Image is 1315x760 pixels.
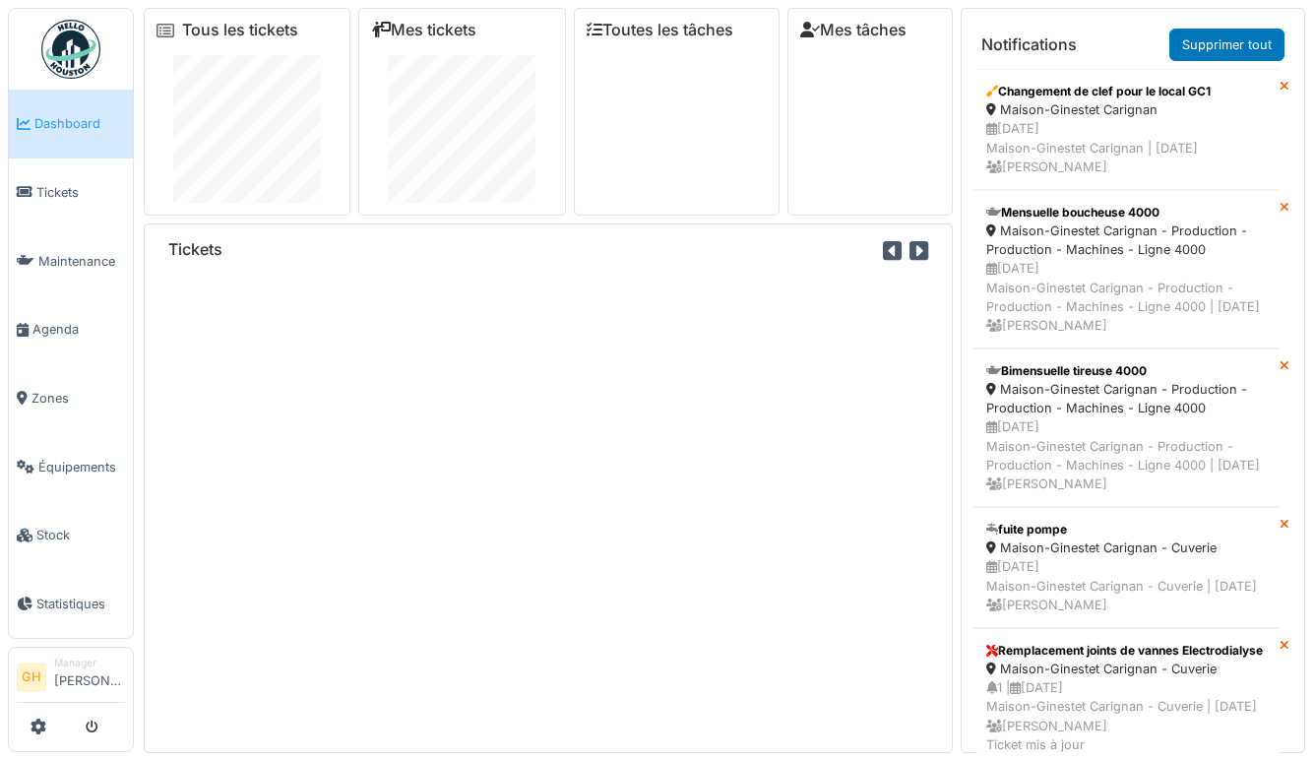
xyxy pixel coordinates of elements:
a: Agenda [9,295,133,364]
div: [DATE] Maison-Ginestet Carignan - Production - Production - Machines - Ligne 4000 | [DATE] [PERSO... [986,259,1267,335]
div: Maison-Ginestet Carignan - Production - Production - Machines - Ligne 4000 [986,222,1267,259]
div: Bimensuelle tireuse 4000 [986,362,1267,380]
a: Changement de clef pour le local GC1 Maison-Ginestet Carignan [DATE]Maison-Ginestet Carignan | [D... [973,69,1280,190]
div: [DATE] Maison-Ginestet Carignan - Production - Production - Machines - Ligne 4000 | [DATE] [PERSO... [986,417,1267,493]
div: Changement de clef pour le local GC1 [986,83,1267,100]
span: Stock [36,526,125,544]
div: [DATE] Maison-Ginestet Carignan | [DATE] [PERSON_NAME] [986,119,1267,176]
h6: Tickets [168,240,222,259]
a: Toutes les tâches [587,21,733,39]
div: Mensuelle boucheuse 4000 [986,204,1267,222]
a: Dashboard [9,90,133,158]
span: Dashboard [34,114,125,133]
a: Équipements [9,432,133,501]
span: Zones [31,389,125,408]
div: fuite pompe [986,521,1267,538]
div: Maison-Ginestet Carignan - Production - Production - Machines - Ligne 4000 [986,380,1267,417]
a: Mes tickets [371,21,476,39]
span: Maintenance [38,252,125,271]
a: GH Manager[PERSON_NAME] [17,656,125,703]
a: Tous les tickets [182,21,298,39]
h6: Notifications [981,35,1077,54]
a: Mes tâches [800,21,907,39]
a: Stock [9,501,133,570]
div: 1 | [DATE] Maison-Ginestet Carignan - Cuverie | [DATE] [PERSON_NAME] Ticket mis à jour [986,678,1267,754]
a: Statistiques [9,570,133,639]
div: [DATE] Maison-Ginestet Carignan - Cuverie | [DATE] [PERSON_NAME] [986,557,1267,614]
span: Tickets [36,183,125,202]
a: Tickets [9,158,133,227]
li: GH [17,663,46,692]
img: Badge_color-CXgf-gQk.svg [41,20,100,79]
span: Agenda [32,320,125,339]
a: Bimensuelle tireuse 4000 Maison-Ginestet Carignan - Production - Production - Machines - Ligne 40... [973,348,1280,507]
div: Maison-Ginestet Carignan [986,100,1267,119]
a: Mensuelle boucheuse 4000 Maison-Ginestet Carignan - Production - Production - Machines - Ligne 40... [973,190,1280,348]
a: Supprimer tout [1169,29,1284,61]
div: Manager [54,656,125,670]
span: Équipements [38,458,125,476]
a: Zones [9,364,133,433]
a: Maintenance [9,226,133,295]
div: Maison-Ginestet Carignan - Cuverie [986,538,1267,557]
a: fuite pompe Maison-Ginestet Carignan - Cuverie [DATE]Maison-Ginestet Carignan - Cuverie | [DATE] ... [973,507,1280,628]
li: [PERSON_NAME] [54,656,125,698]
div: Maison-Ginestet Carignan - Cuverie [986,660,1267,678]
span: Statistiques [36,595,125,613]
div: Remplacement joints de vannes Electrodialyse [986,642,1267,660]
